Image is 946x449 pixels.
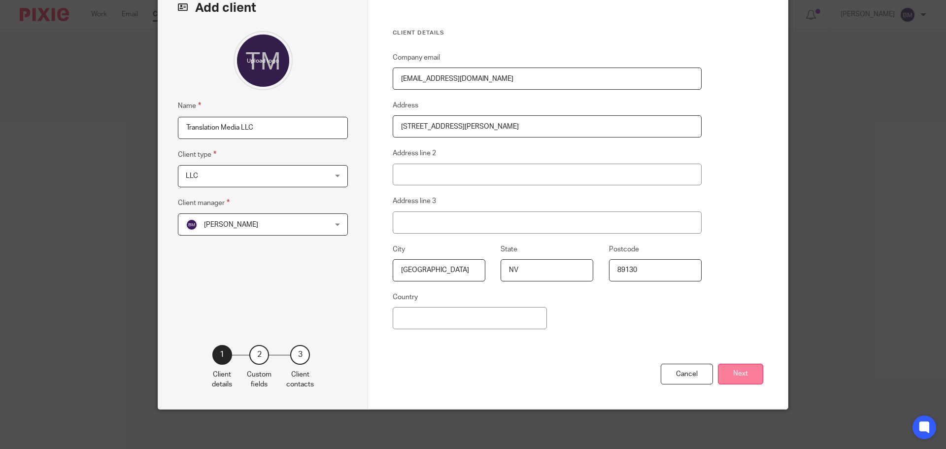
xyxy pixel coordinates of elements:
label: Address [393,101,418,110]
div: 2 [249,345,269,365]
p: Client details [212,370,232,390]
div: 1 [212,345,232,365]
label: Country [393,292,418,302]
div: 3 [290,345,310,365]
p: Client contacts [286,370,314,390]
span: [PERSON_NAME] [204,221,258,228]
span: LLC [186,173,198,179]
label: Address line 2 [393,148,436,158]
label: Postcode [609,244,639,254]
label: Company email [393,53,440,63]
img: svg%3E [186,219,198,231]
h3: Client details [393,29,702,37]
label: City [393,244,405,254]
p: Custom fields [247,370,271,390]
label: Address line 3 [393,196,436,206]
label: Name [178,100,201,111]
label: State [501,244,517,254]
label: Client manager [178,197,230,208]
div: Cancel [661,364,713,385]
button: Next [718,364,763,385]
label: Client type [178,149,216,160]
